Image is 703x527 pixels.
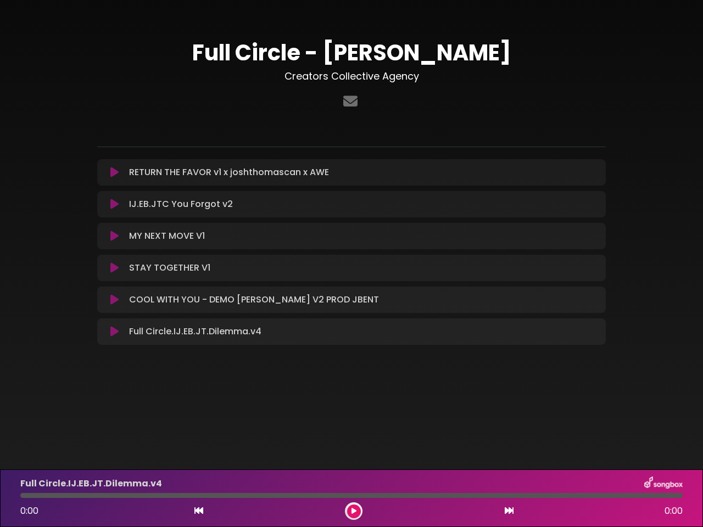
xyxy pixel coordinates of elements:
[129,198,233,211] p: IJ.EB.JTC You Forgot v2
[129,261,210,274] p: STAY TOGETHER V1
[129,166,329,179] p: RETURN THE FAVOR v1 x joshthomascan x AWE
[129,293,379,306] p: COOL WITH YOU - DEMO [PERSON_NAME] V2 PROD JBENT
[97,70,606,82] h3: Creators Collective Agency
[129,229,205,243] p: MY NEXT MOVE V1
[129,325,261,338] p: Full Circle.IJ.EB.JT.Dilemma.v4
[97,40,606,66] h1: Full Circle - [PERSON_NAME]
